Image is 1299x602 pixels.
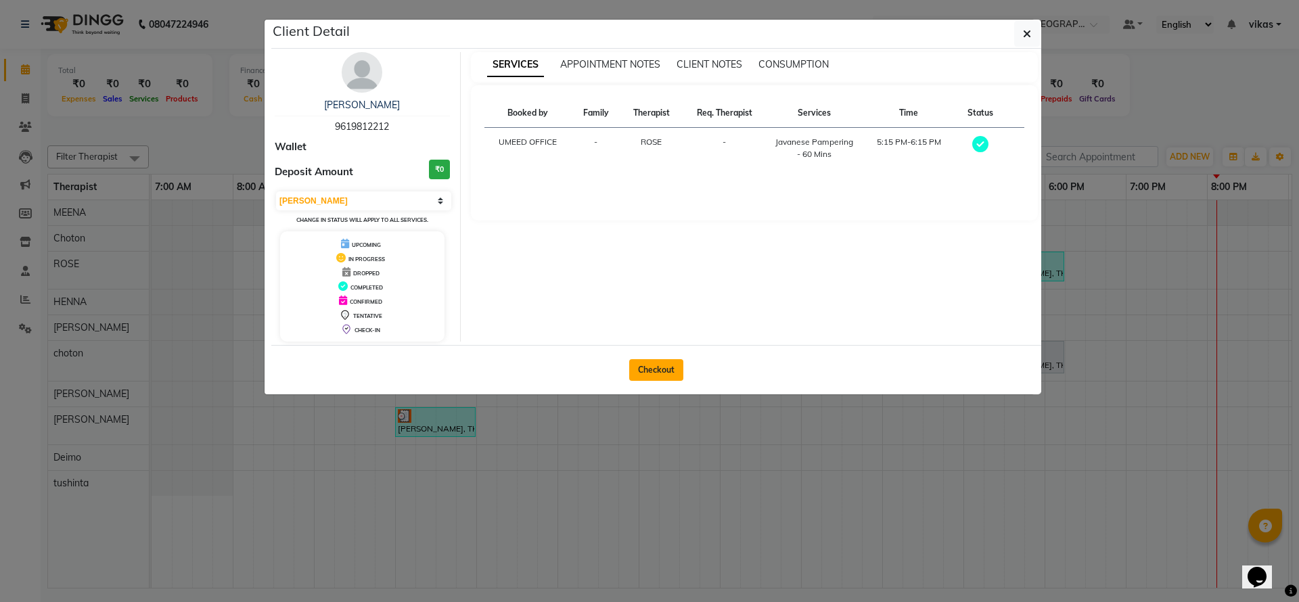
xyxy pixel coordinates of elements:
[571,99,620,128] th: Family
[335,120,389,133] span: 9619812212
[275,164,353,180] span: Deposit Amount
[350,284,383,291] span: COMPLETED
[487,53,544,77] span: SERVICES
[767,99,862,128] th: Services
[1242,548,1285,588] iframe: chat widget
[629,359,683,381] button: Checkout
[571,128,620,169] td: -
[677,58,742,70] span: CLIENT NOTES
[683,99,767,128] th: Req. Therapist
[353,312,382,319] span: TENTATIVE
[758,58,829,70] span: CONSUMPTION
[484,99,572,128] th: Booked by
[350,298,382,305] span: CONFIRMED
[273,21,350,41] h5: Client Detail
[429,160,450,179] h3: ₹0
[956,99,1005,128] th: Status
[275,139,306,155] span: Wallet
[353,270,380,277] span: DROPPED
[352,241,381,248] span: UPCOMING
[324,99,400,111] a: [PERSON_NAME]
[348,256,385,262] span: IN PROGRESS
[355,327,380,333] span: CHECK-IN
[641,137,662,147] span: ROSE
[296,216,428,223] small: Change in status will apply to all services.
[862,99,957,128] th: Time
[775,136,854,160] div: Javanese Pampering - 60 Mins
[484,128,572,169] td: UMEED OFFICE
[342,52,382,93] img: avatar
[620,99,682,128] th: Therapist
[862,128,957,169] td: 5:15 PM-6:15 PM
[683,128,767,169] td: -
[560,58,660,70] span: APPOINTMENT NOTES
